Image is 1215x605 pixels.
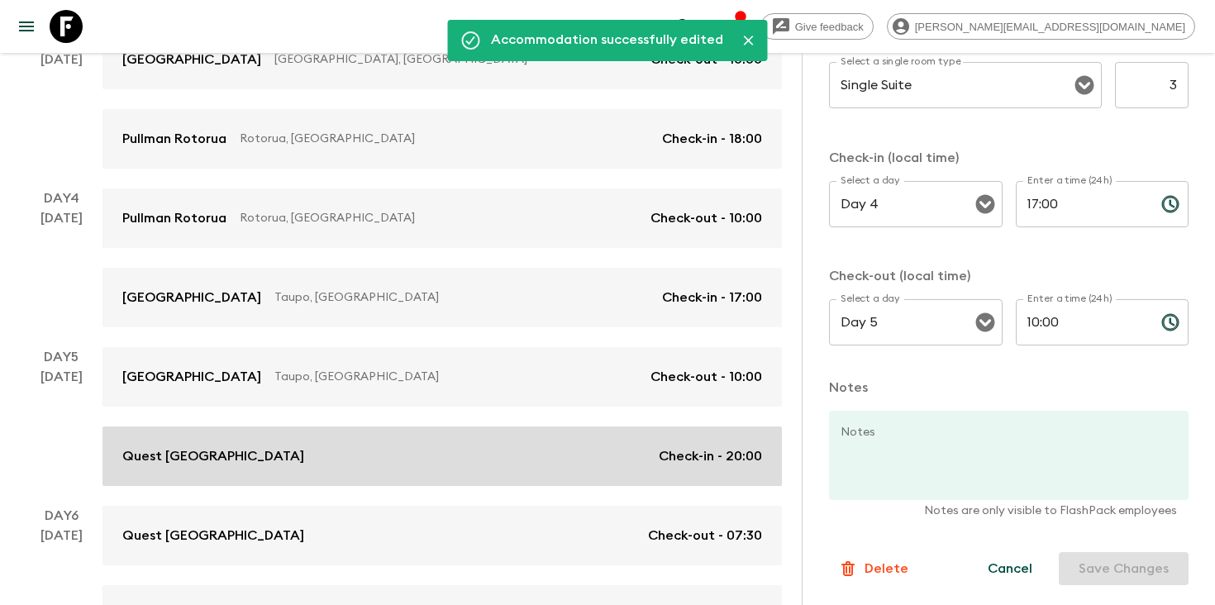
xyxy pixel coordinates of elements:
button: Open [1073,74,1096,97]
div: Accommodation successfully edited [491,25,723,56]
a: Give feedback [760,13,874,40]
p: Rotorua, [GEOGRAPHIC_DATA] [240,131,649,147]
div: [DATE] [40,367,83,486]
p: Quest [GEOGRAPHIC_DATA] [122,526,304,545]
p: Rotorua, [GEOGRAPHIC_DATA] [240,210,637,226]
button: Choose time, selected time is 5:00 PM [1154,188,1187,221]
span: Give feedback [786,21,873,33]
p: Notes are only visible to FlashPack employees [841,503,1177,519]
p: [GEOGRAPHIC_DATA] [122,367,261,387]
div: [PERSON_NAME][EMAIL_ADDRESS][DOMAIN_NAME] [887,13,1195,40]
a: Quest [GEOGRAPHIC_DATA]Check-in - 20:00 [102,426,782,486]
a: [GEOGRAPHIC_DATA]Taupo, [GEOGRAPHIC_DATA]Check-out - 10:00 [102,347,782,407]
p: Day 4 [20,188,102,208]
label: Enter a time (24h) [1027,292,1113,306]
p: Day 6 [20,506,102,526]
p: [GEOGRAPHIC_DATA] [122,288,261,307]
p: Quest [GEOGRAPHIC_DATA] [122,446,304,466]
p: Check-out - 07:30 [648,526,762,545]
p: Taupo, [GEOGRAPHIC_DATA] [274,369,637,385]
p: Notes [829,378,1189,398]
p: [GEOGRAPHIC_DATA], [GEOGRAPHIC_DATA] [274,51,637,68]
p: Check-in - 18:00 [662,129,762,149]
div: [DATE] [40,50,83,169]
p: [GEOGRAPHIC_DATA] [122,50,261,69]
input: hh:mm [1016,299,1148,345]
button: Open [974,193,997,216]
input: hh:mm [1016,181,1148,227]
p: Check-in - 17:00 [662,288,762,307]
div: [DATE] [40,208,83,327]
p: Check-in - 20:00 [659,446,762,466]
button: Choose time, selected time is 10:00 AM [1154,306,1187,339]
p: Check-in (local time) [829,148,1189,168]
button: search adventures [668,10,701,43]
button: Cancel [968,552,1052,585]
p: Day 5 [20,347,102,367]
p: Check-out - 10:00 [650,367,762,387]
button: Close [736,28,761,53]
p: Taupo, [GEOGRAPHIC_DATA] [274,289,649,306]
span: [PERSON_NAME][EMAIL_ADDRESS][DOMAIN_NAME] [906,21,1194,33]
a: Pullman RotoruaRotorua, [GEOGRAPHIC_DATA]Check-out - 10:00 [102,188,782,248]
button: Open [974,311,997,334]
label: Select a day [841,174,899,188]
label: Select a single room type [841,55,961,69]
p: Check-out (local time) [829,266,1189,286]
a: [GEOGRAPHIC_DATA][GEOGRAPHIC_DATA], [GEOGRAPHIC_DATA]Check-out - 10:00 [102,30,782,89]
label: Select a day [841,292,899,306]
p: Pullman Rotorua [122,129,226,149]
button: Delete [829,552,917,585]
button: menu [10,10,43,43]
label: Enter a time (24h) [1027,174,1113,188]
a: [GEOGRAPHIC_DATA]Taupo, [GEOGRAPHIC_DATA]Check-in - 17:00 [102,268,782,327]
a: Pullman RotoruaRotorua, [GEOGRAPHIC_DATA]Check-in - 18:00 [102,109,782,169]
p: Pullman Rotorua [122,208,226,228]
a: Quest [GEOGRAPHIC_DATA]Check-out - 07:30 [102,506,782,565]
p: Delete [865,559,908,579]
p: Check-out - 10:00 [650,208,762,228]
